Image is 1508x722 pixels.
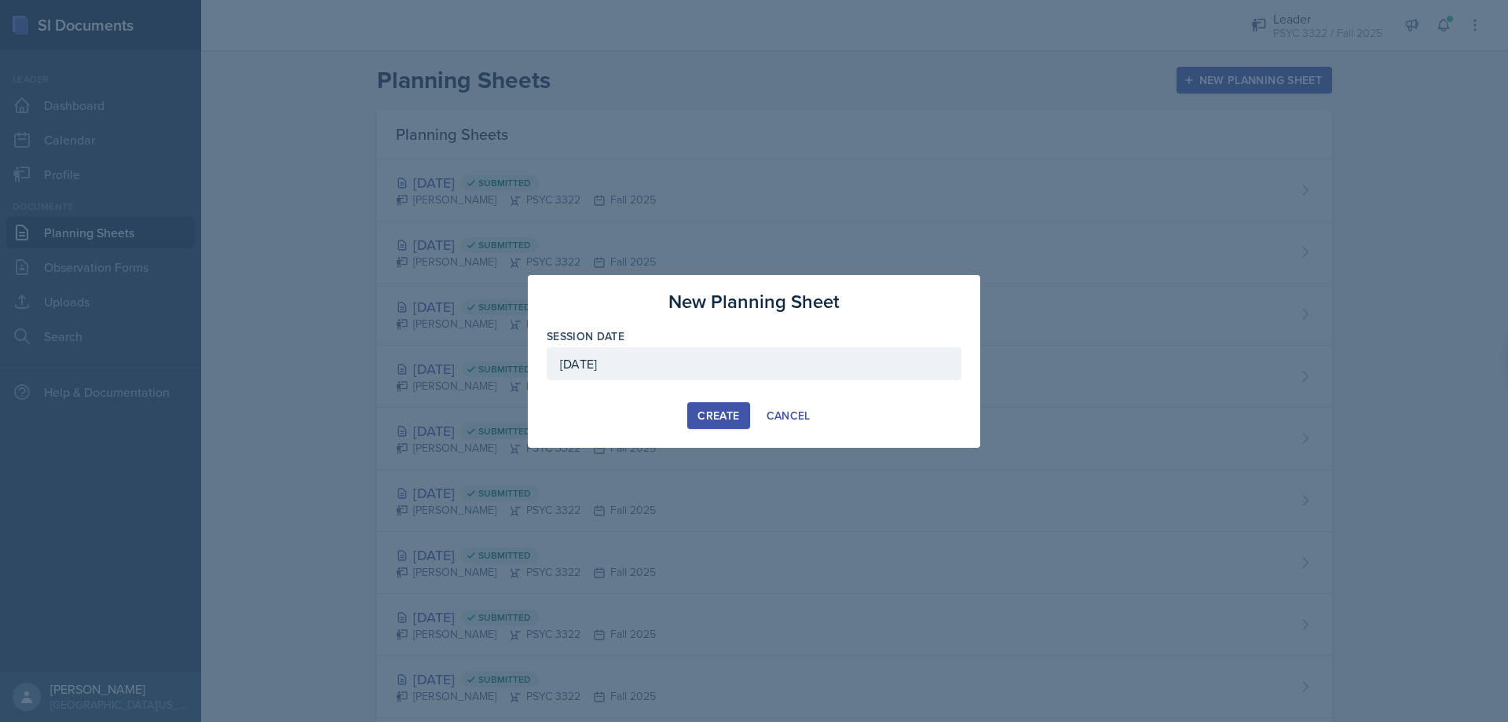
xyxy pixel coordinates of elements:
label: Session Date [547,328,624,344]
button: Create [687,402,749,429]
h3: New Planning Sheet [668,288,840,316]
div: Create [697,409,739,422]
div: Cancel [767,409,811,422]
button: Cancel [756,402,821,429]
